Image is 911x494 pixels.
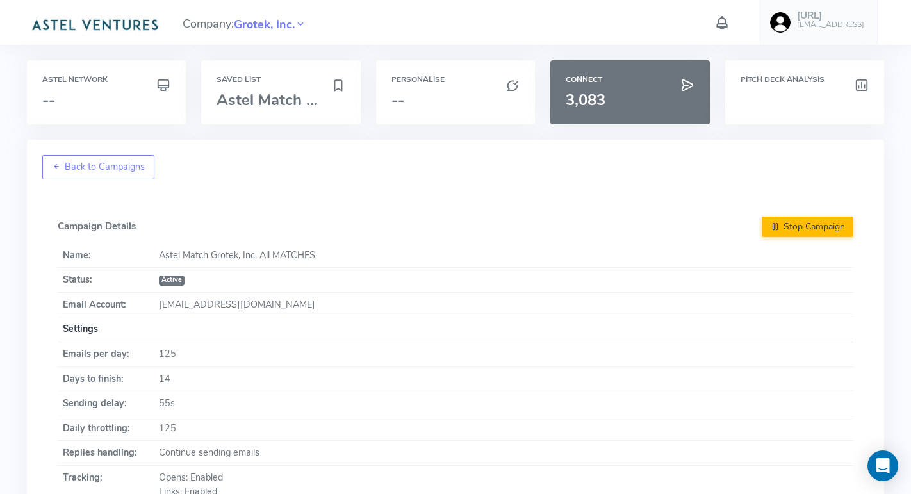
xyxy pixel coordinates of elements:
td: 125 [154,416,854,441]
button: Stop Campaign [762,217,854,237]
span: Active [159,276,185,286]
h6: [EMAIL_ADDRESS] [797,21,864,29]
th: Status: [58,268,154,293]
td: 55s [154,391,854,416]
h5: [URL] [797,10,864,21]
span: -- [391,90,404,110]
span: Grotek, Inc. [234,16,295,33]
td: 125 [154,342,854,366]
h6: Pitch Deck Analysis [741,76,869,84]
th: Daily throttling: [58,416,154,441]
h6: Connect [566,76,694,84]
img: user-image [770,12,791,33]
a: Back to Campaigns [42,155,155,179]
td: Astel Match Grotek, Inc. All MATCHES [154,243,854,268]
th: Days to finish: [58,366,154,391]
th: Emails per day: [58,342,154,366]
h6: Personalise [391,76,520,84]
th: Replies handling: [58,441,154,466]
td: 14 [154,366,854,391]
h6: Astel Network [42,76,171,84]
td: [EMAIL_ADDRESS][DOMAIN_NAME] [154,292,854,317]
span: -- [42,90,55,110]
span: Astel Match ... [217,90,318,110]
h5: Campaign Details [58,217,854,237]
th: Email Account: [58,292,154,317]
div: Opens: Enabled [159,471,849,485]
span: 3,083 [566,90,605,110]
a: Grotek, Inc. [234,16,295,31]
span: Company: [183,12,306,34]
th: Settings [58,317,854,342]
td: Continue sending emails [154,441,854,466]
th: Sending delay: [58,391,154,416]
div: Open Intercom Messenger [867,450,898,481]
th: Name: [58,243,154,268]
h6: Saved List [217,76,345,84]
